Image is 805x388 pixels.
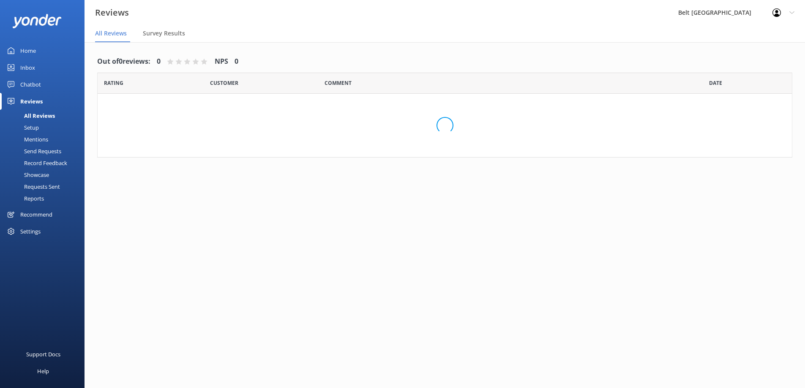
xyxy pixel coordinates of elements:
img: yonder-white-logo.png [13,14,61,28]
div: Chatbot [20,76,41,93]
h4: Out of 0 reviews: [97,56,150,67]
div: Showcase [5,169,49,181]
span: All Reviews [95,29,127,38]
div: Reports [5,193,44,204]
a: Send Requests [5,145,85,157]
h3: Reviews [95,6,129,19]
div: Inbox [20,59,35,76]
a: Record Feedback [5,157,85,169]
div: Home [20,42,36,59]
div: Mentions [5,133,48,145]
a: Reports [5,193,85,204]
div: All Reviews [5,110,55,122]
div: Help [37,363,49,380]
div: Requests Sent [5,181,60,193]
div: Recommend [20,206,52,223]
h4: 0 [235,56,238,67]
span: Date [104,79,123,87]
span: Date [210,79,238,87]
a: Requests Sent [5,181,85,193]
a: Showcase [5,169,85,181]
a: Setup [5,122,85,133]
div: Reviews [20,93,43,110]
span: Survey Results [143,29,185,38]
span: Question [325,79,352,87]
div: Send Requests [5,145,61,157]
div: Setup [5,122,39,133]
div: Settings [20,223,41,240]
span: Date [709,79,722,87]
div: Support Docs [26,346,60,363]
div: Record Feedback [5,157,67,169]
a: Mentions [5,133,85,145]
h4: 0 [157,56,161,67]
a: All Reviews [5,110,85,122]
h4: NPS [215,56,228,67]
